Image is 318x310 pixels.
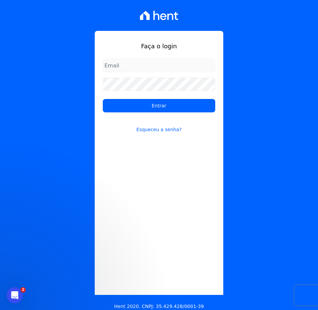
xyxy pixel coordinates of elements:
input: Email [103,59,215,72]
input: Entrar [103,99,215,112]
p: Hent 2020. CNPJ: 35.429.428/0001-39 [114,303,204,310]
a: Esqueceu a senha? [103,118,215,133]
h1: Faça o login [103,42,215,51]
span: 2 [20,287,26,293]
iframe: Intercom live chat [7,287,23,303]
